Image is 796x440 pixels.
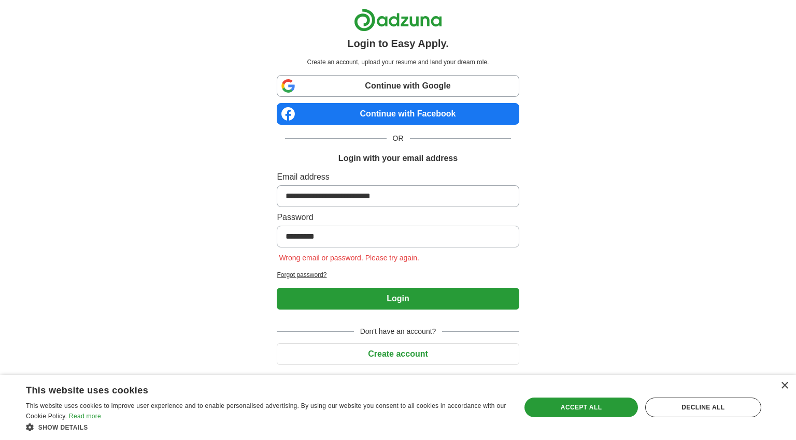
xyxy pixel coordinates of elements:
a: Forgot password? [277,270,519,280]
a: Continue with Facebook [277,103,519,125]
a: Create account [277,349,519,358]
div: This website uses cookies [26,381,480,397]
div: Close [780,382,788,390]
a: Read more, opens a new window [69,413,101,420]
span: Show details [38,424,88,431]
p: Create an account, upload your resume and land your dream role. [279,57,517,67]
button: Create account [277,343,519,365]
h1: Login to Easy Apply. [347,36,449,51]
span: OR [387,133,410,144]
span: Wrong email or password. Please try again. [277,254,421,262]
div: Show details [26,422,506,432]
div: Accept all [524,398,637,417]
a: Continue with Google [277,75,519,97]
h1: Login with your email address [338,152,458,165]
span: This website uses cookies to improve user experience and to enable personalised advertising. By u... [26,402,506,420]
button: Login [277,288,519,310]
img: Adzuna logo [354,8,442,32]
label: Password [277,211,519,224]
div: Decline all [645,398,761,417]
span: Don't have an account? [354,326,443,337]
label: Email address [277,171,519,183]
